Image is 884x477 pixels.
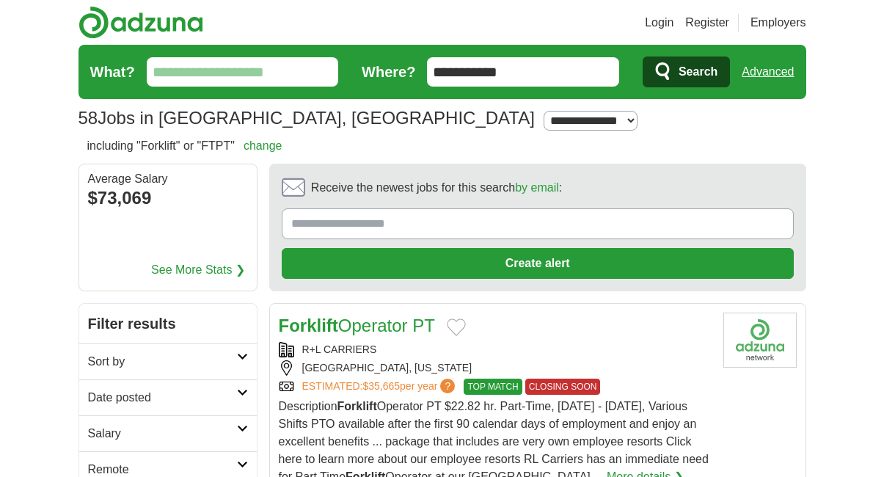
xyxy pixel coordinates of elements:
span: TOP MATCH [464,379,522,395]
span: Receive the newest jobs for this search : [311,179,562,197]
div: R+L CARRIERS [279,342,712,357]
h2: Date posted [88,389,237,407]
a: by email [515,181,559,194]
strong: Forklift [337,400,377,412]
label: Where? [362,61,415,83]
h2: Sort by [88,353,237,371]
a: See More Stats ❯ [151,261,245,279]
h2: Salary [88,425,237,443]
div: [GEOGRAPHIC_DATA], [US_STATE] [279,360,712,376]
a: Sort by [79,343,257,379]
label: What? [90,61,135,83]
a: ESTIMATED:$35,665per year? [302,379,459,395]
span: $35,665 [362,380,400,392]
span: 58 [78,105,98,131]
button: Add to favorite jobs [447,318,466,336]
div: $73,069 [88,185,248,211]
span: ? [440,379,455,393]
a: Advanced [742,57,794,87]
h2: Filter results [79,304,257,343]
img: Adzuna logo [78,6,203,39]
a: Register [685,14,729,32]
a: Date posted [79,379,257,415]
span: CLOSING SOON [525,379,601,395]
a: ForkliftOperator PT [279,316,435,335]
h1: Jobs in [GEOGRAPHIC_DATA], [GEOGRAPHIC_DATA] [78,108,535,128]
div: Average Salary [88,173,248,185]
h2: including "Forklift" or "FTPT" [87,137,282,155]
a: Employers [750,14,806,32]
button: Search [643,57,730,87]
strong: Forklift [279,316,338,335]
span: Search [679,57,717,87]
a: change [244,139,282,152]
img: Company logo [723,313,797,368]
a: Login [645,14,673,32]
a: Salary [79,415,257,451]
button: Create alert [282,248,794,279]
